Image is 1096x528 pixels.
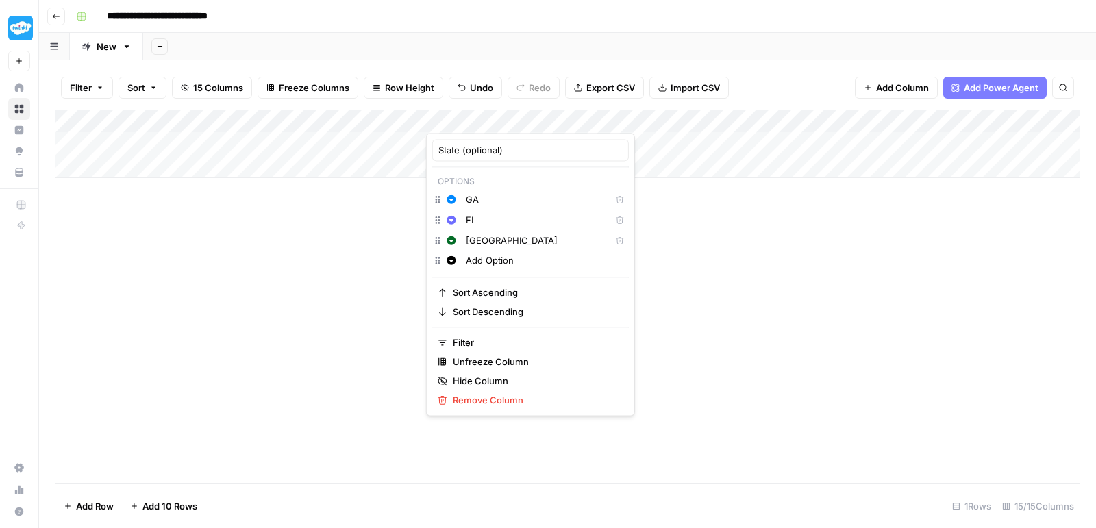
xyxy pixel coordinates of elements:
[279,81,349,95] span: Freeze Columns
[8,16,33,40] img: Twinkl Logo
[172,77,252,99] button: 15 Columns
[97,40,116,53] div: New
[432,173,629,190] p: Options
[453,336,618,349] span: Filter
[8,140,30,162] a: Opportunities
[364,77,443,99] button: Row Height
[127,81,145,95] span: Sort
[671,81,720,95] span: Import CSV
[997,495,1080,517] div: 15/15 Columns
[8,77,30,99] a: Home
[453,355,618,368] span: Unfreeze Column
[61,77,113,99] button: Filter
[964,81,1038,95] span: Add Power Agent
[258,77,358,99] button: Freeze Columns
[649,77,729,99] button: Import CSV
[855,77,938,99] button: Add Column
[70,33,143,60] a: New
[70,81,92,95] span: Filter
[8,119,30,141] a: Insights
[193,81,243,95] span: 15 Columns
[943,77,1047,99] button: Add Power Agent
[453,305,618,318] span: Sort Descending
[119,77,166,99] button: Sort
[8,11,30,45] button: Workspace: Twinkl
[876,81,929,95] span: Add Column
[8,98,30,120] a: Browse
[8,479,30,501] a: Usage
[55,495,122,517] button: Add Row
[947,495,997,517] div: 1 Rows
[76,499,114,513] span: Add Row
[565,77,644,99] button: Export CSV
[508,77,560,99] button: Redo
[142,499,197,513] span: Add 10 Rows
[466,253,623,267] input: Add Option
[453,286,618,299] span: Sort Ascending
[586,81,635,95] span: Export CSV
[449,77,502,99] button: Undo
[453,393,618,407] span: Remove Column
[8,501,30,523] button: Help + Support
[529,81,551,95] span: Redo
[453,374,618,388] span: Hide Column
[385,81,434,95] span: Row Height
[470,81,493,95] span: Undo
[8,162,30,184] a: Your Data
[122,495,206,517] button: Add 10 Rows
[8,457,30,479] a: Settings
